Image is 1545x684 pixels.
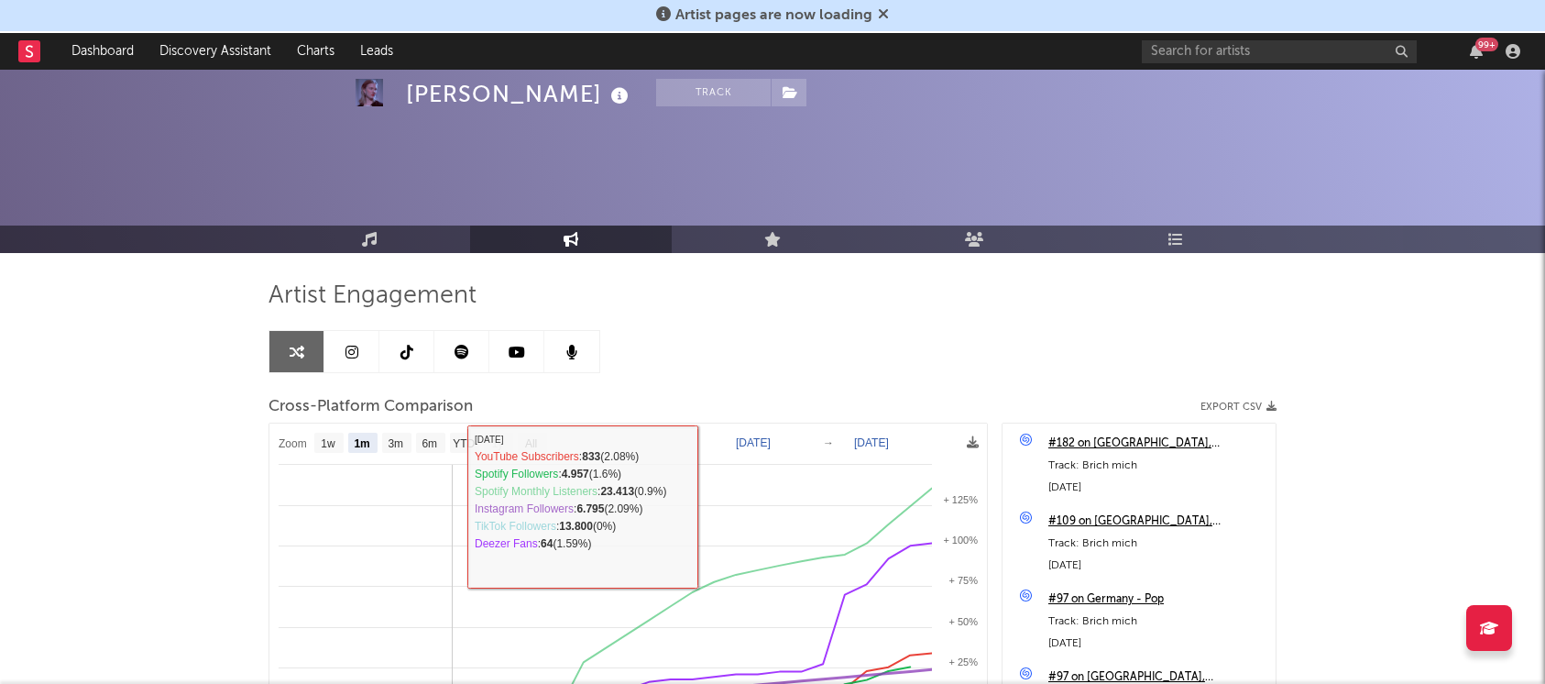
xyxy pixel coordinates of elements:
[1475,38,1498,51] div: 99 +
[1200,402,1277,413] button: Export CSV
[321,437,335,450] text: 1w
[878,8,889,23] span: Dismiss
[1048,611,1266,633] div: Track: Brich mich
[823,436,834,449] text: →
[1048,533,1266,555] div: Track: Brich mich
[949,656,979,667] text: + 25%
[147,33,284,70] a: Discovery Assistant
[388,437,403,450] text: 3m
[453,437,475,450] text: YTD
[1142,40,1417,63] input: Search for artists
[854,436,889,449] text: [DATE]
[284,33,347,70] a: Charts
[1048,589,1266,611] a: #97 on Germany - Pop
[943,494,978,505] text: + 125%
[268,285,477,307] span: Artist Engagement
[1048,477,1266,499] div: [DATE]
[59,33,147,70] a: Dashboard
[354,437,369,450] text: 1m
[1470,44,1483,59] button: 99+
[1048,433,1266,455] a: #182 on [GEOGRAPHIC_DATA], [GEOGRAPHIC_DATA]
[949,575,979,586] text: + 75%
[492,437,504,450] text: 1y
[279,437,307,450] text: Zoom
[736,436,771,449] text: [DATE]
[347,33,406,70] a: Leads
[675,8,872,23] span: Artist pages are now loading
[943,535,978,546] text: + 100%
[656,79,771,106] button: Track
[268,396,473,418] span: Cross-Platform Comparison
[949,616,979,627] text: + 50%
[1048,455,1266,477] div: Track: Brich mich
[422,437,437,450] text: 6m
[1048,511,1266,533] a: #109 on [GEOGRAPHIC_DATA], [GEOGRAPHIC_DATA]
[525,437,537,450] text: All
[406,79,633,109] div: [PERSON_NAME]
[1048,633,1266,655] div: [DATE]
[1048,555,1266,577] div: [DATE]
